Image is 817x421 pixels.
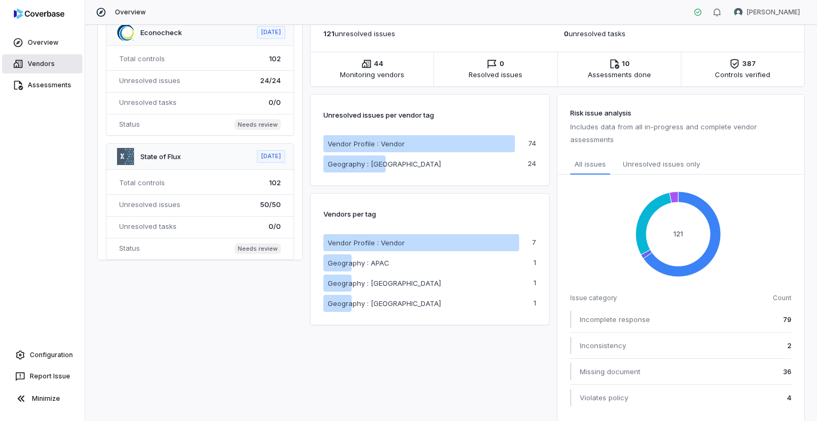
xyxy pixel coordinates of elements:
[115,8,146,16] span: Overview
[533,300,536,307] p: 1
[499,59,504,69] span: 0
[140,152,181,161] a: State of Flux
[328,237,405,248] p: Vendor Profile : Vendor
[328,138,405,149] p: Vendor Profile : Vendor
[323,28,551,39] p: unresolved issue s
[564,28,791,39] p: unresolved task s
[2,54,82,73] a: Vendors
[580,340,626,351] span: Inconsistency
[340,69,404,80] span: Monitoring vendors
[570,294,617,302] span: Issue category
[580,314,650,325] span: Incomplete response
[4,388,80,409] button: Minimize
[14,9,64,19] img: logo-D7KZi-bG.svg
[570,120,791,146] p: Includes data from all in-progress and complete vendor assessments
[622,59,630,69] span: 10
[328,159,441,169] p: Geography : [GEOGRAPHIC_DATA]
[533,259,536,266] p: 1
[528,160,536,167] p: 24
[533,279,536,286] p: 1
[715,69,770,80] span: Controls verified
[4,345,80,365] a: Configuration
[328,278,441,288] p: Geography : [GEOGRAPHIC_DATA]
[140,28,182,37] a: Econocheck
[580,392,628,403] span: Violates policy
[787,340,791,351] span: 2
[323,29,335,38] span: 121
[742,59,756,69] span: 387
[588,69,651,80] span: Assessments done
[469,69,522,80] span: Resolved issues
[328,258,389,268] p: Geography : APAC
[532,239,536,246] p: 7
[673,229,683,237] text: 121
[4,367,80,386] button: Report Issue
[528,140,536,147] p: 74
[747,8,800,16] span: [PERSON_NAME]
[787,392,791,403] span: 4
[728,4,806,20] button: Murdo Thomson avatar[PERSON_NAME]
[2,76,82,95] a: Assessments
[328,298,441,309] p: Geography : [GEOGRAPHIC_DATA]
[323,207,376,221] p: Vendors per tag
[580,366,640,377] span: Missing document
[374,59,384,69] span: 44
[623,159,700,170] span: Unresolved issues only
[773,294,791,302] span: Count
[574,159,606,169] span: All issues
[323,108,434,122] p: Unresolved issues per vendor tag
[783,366,791,377] span: 36
[570,108,791,118] h3: Risk issue analysis
[2,33,82,52] a: Overview
[783,314,791,325] span: 79
[734,8,743,16] img: Murdo Thomson avatar
[564,29,569,38] span: 0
